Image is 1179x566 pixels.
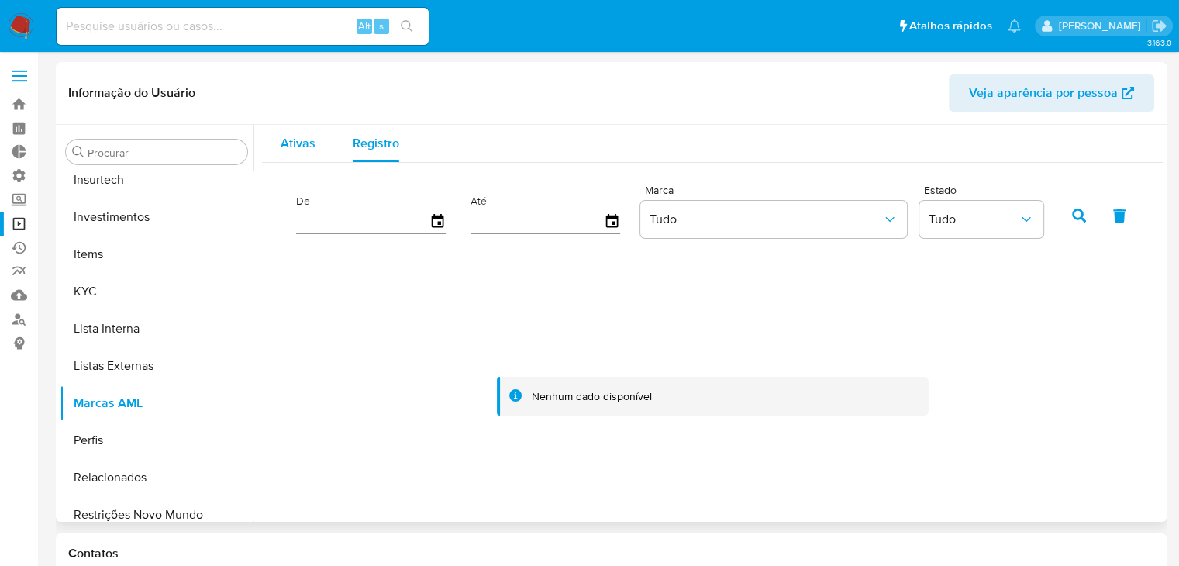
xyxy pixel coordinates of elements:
button: KYC [60,273,253,310]
button: Perfis [60,422,253,459]
button: Restrições Novo Mundo [60,496,253,533]
input: Procurar [88,146,241,160]
span: Veja aparência por pessoa [969,74,1118,112]
input: Pesquise usuários ou casos... [57,16,429,36]
button: Veja aparência por pessoa [949,74,1154,112]
button: Marcas AML [60,385,253,422]
span: s [379,19,384,33]
button: Lista Interna [60,310,253,347]
button: Procurar [72,146,84,158]
button: Listas Externas [60,347,253,385]
p: matias.logusso@mercadopago.com.br [1058,19,1146,33]
h1: Contatos [68,546,1154,561]
a: Notificações [1008,19,1021,33]
button: Investimentos [60,198,253,236]
span: Alt [358,19,371,33]
a: Sair [1151,18,1167,34]
span: Atalhos rápidos [909,18,992,34]
button: Insurtech [60,161,253,198]
button: Relacionados [60,459,253,496]
button: search-icon [391,16,422,37]
button: Items [60,236,253,273]
h1: Informação do Usuário [68,85,195,101]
